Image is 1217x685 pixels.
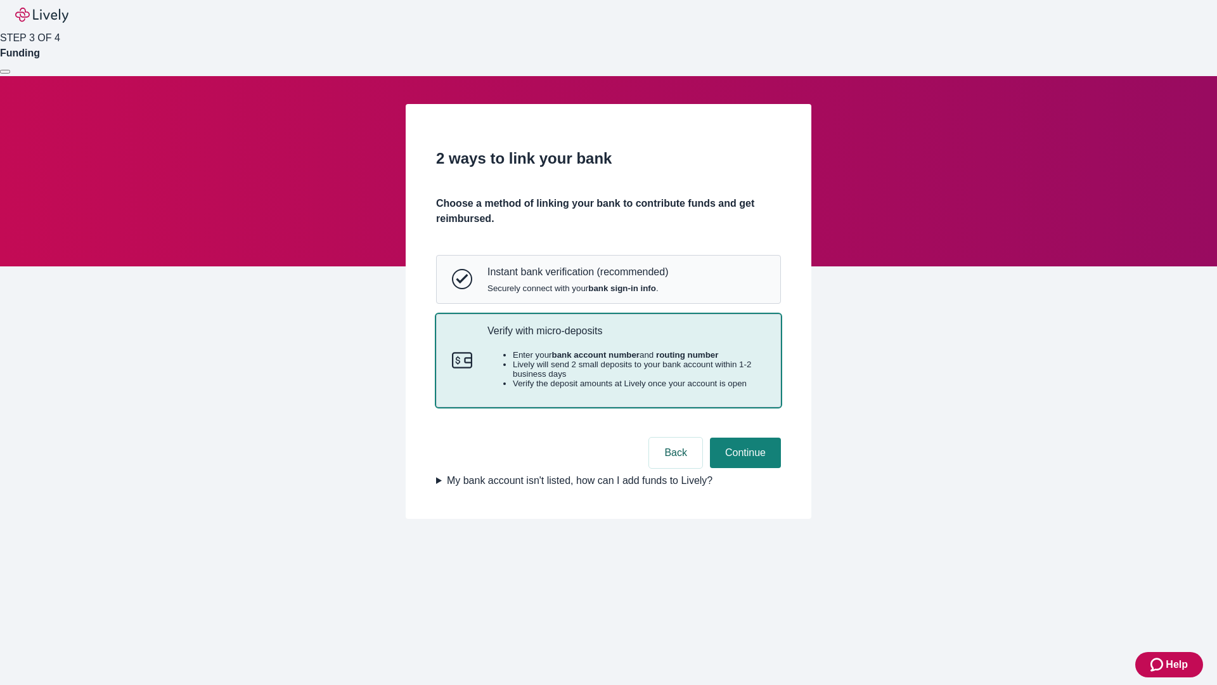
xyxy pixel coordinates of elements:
li: Verify the deposit amounts at Lively once your account is open [513,379,765,388]
p: Verify with micro-deposits [487,325,765,337]
li: Enter your and [513,350,765,360]
span: Securely connect with your . [487,284,668,293]
span: Help [1166,657,1188,672]
button: Micro-depositsVerify with micro-depositsEnter yourbank account numberand routing numberLively wil... [437,315,780,407]
svg: Micro-deposits [452,350,472,370]
p: Instant bank verification (recommended) [487,266,668,278]
summary: My bank account isn't listed, how can I add funds to Lively? [436,473,781,488]
strong: bank sign-in info [588,284,656,293]
button: Zendesk support iconHelp [1135,652,1203,677]
img: Lively [15,8,68,23]
strong: bank account number [552,350,640,360]
button: Instant bank verificationInstant bank verification (recommended)Securely connect with yourbank si... [437,256,780,303]
svg: Instant bank verification [452,269,472,289]
h2: 2 ways to link your bank [436,147,781,170]
h4: Choose a method of linking your bank to contribute funds and get reimbursed. [436,196,781,226]
button: Back [649,438,702,468]
svg: Zendesk support icon [1150,657,1166,672]
strong: routing number [656,350,718,360]
button: Continue [710,438,781,468]
li: Lively will send 2 small deposits to your bank account within 1-2 business days [513,360,765,379]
